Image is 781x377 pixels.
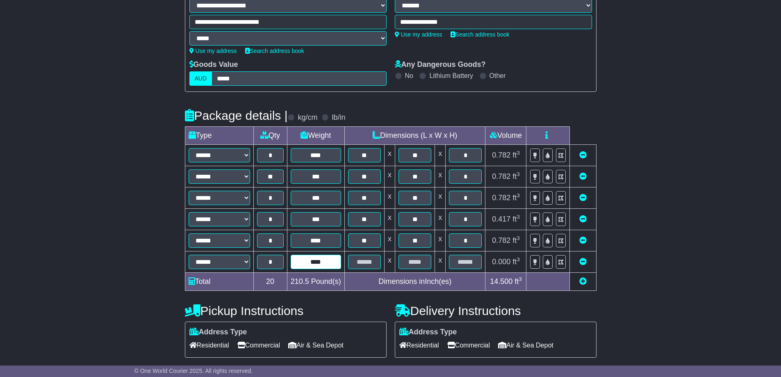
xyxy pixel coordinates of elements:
[189,48,237,54] a: Use my address
[519,276,522,282] sup: 3
[245,48,304,54] a: Search address book
[291,277,309,286] span: 210.5
[512,172,520,181] span: ft
[498,339,553,352] span: Air & Sea Depot
[395,31,442,38] a: Use my address
[189,339,229,352] span: Residential
[451,31,510,38] a: Search address book
[332,113,345,122] label: lb/in
[492,236,510,244] span: 0.782
[512,151,520,159] span: ft
[579,277,587,286] a: Add new item
[490,72,506,80] label: Other
[579,215,587,223] a: Remove this item
[490,277,512,286] span: 14.500
[288,339,344,352] span: Air & Sea Depot
[435,166,446,187] td: x
[579,194,587,202] a: Remove this item
[385,251,395,273] td: x
[253,273,287,291] td: 20
[287,127,344,145] td: Weight
[579,236,587,244] a: Remove this item
[517,235,520,241] sup: 3
[512,194,520,202] span: ft
[512,258,520,266] span: ft
[395,304,597,318] h4: Delivery Instructions
[579,258,587,266] a: Remove this item
[517,256,520,263] sup: 3
[429,72,473,80] label: Lithium Battery
[435,251,446,273] td: x
[344,127,485,145] td: Dimensions (L x W x H)
[512,215,520,223] span: ft
[492,215,510,223] span: 0.417
[399,328,457,337] label: Address Type
[185,304,387,318] h4: Pickup Instructions
[435,187,446,209] td: x
[189,60,238,69] label: Goods Value
[492,258,510,266] span: 0.000
[517,192,520,199] sup: 3
[492,151,510,159] span: 0.782
[492,172,510,181] span: 0.782
[185,127,253,145] td: Type
[517,150,520,156] sup: 3
[435,230,446,251] td: x
[385,166,395,187] td: x
[395,60,486,69] label: Any Dangerous Goods?
[512,236,520,244] span: ft
[515,277,522,286] span: ft
[253,127,287,145] td: Qty
[385,230,395,251] td: x
[485,127,526,145] td: Volume
[385,209,395,230] td: x
[447,339,490,352] span: Commercial
[185,109,288,122] h4: Package details |
[287,273,344,291] td: Pound(s)
[492,194,510,202] span: 0.782
[579,151,587,159] a: Remove this item
[344,273,485,291] td: Dimensions in Inch(es)
[189,71,212,86] label: AUD
[134,368,253,374] span: © One World Courier 2025. All rights reserved.
[189,328,247,337] label: Address Type
[517,171,520,177] sup: 3
[237,339,280,352] span: Commercial
[405,72,413,80] label: No
[435,209,446,230] td: x
[298,113,317,122] label: kg/cm
[435,145,446,166] td: x
[517,214,520,220] sup: 3
[385,145,395,166] td: x
[579,172,587,181] a: Remove this item
[399,339,439,352] span: Residential
[385,187,395,209] td: x
[185,273,253,291] td: Total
